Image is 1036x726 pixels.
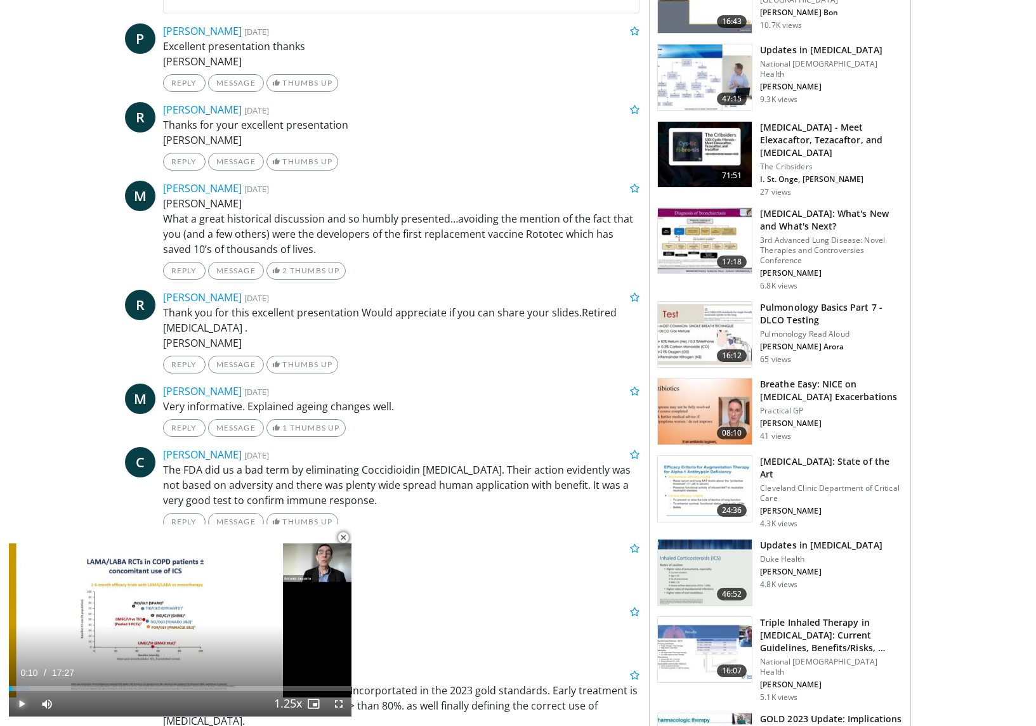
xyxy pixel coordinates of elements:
[163,356,206,373] a: Reply
[760,519,797,529] p: 4.3K views
[163,103,242,117] a: [PERSON_NAME]
[760,342,903,352] p: [PERSON_NAME] Arora
[760,207,903,233] h3: [MEDICAL_DATA]: What's New and What's Next?
[163,462,640,508] p: The FDA did us a bad term by eliminating Coccidioidin [MEDICAL_DATA]. Their action evidently was ...
[301,691,326,716] button: Enable picture-in-picture mode
[125,290,155,320] a: R
[760,567,882,577] p: [PERSON_NAME]
[760,162,903,172] p: The Cribsiders
[125,181,155,211] a: M
[244,386,269,398] small: [DATE]
[266,356,338,373] a: Thumbs Up
[760,554,882,564] p: Duke Health
[760,455,903,481] h3: [MEDICAL_DATA]: State of the Art
[760,44,903,56] h3: Updates in [MEDICAL_DATA]
[657,207,903,291] a: 17:18 [MEDICAL_DATA]: What's New and What's Next? 3rd Advanced Lung Disease: Novel Therapies and ...
[657,378,903,445] a: 08:10 Breathe Easy: NICE on [MEDICAL_DATA] Exacerbations Practical GP [PERSON_NAME] 41 views
[20,668,37,678] span: 0:10
[244,292,269,304] small: [DATE]
[125,384,155,414] a: M
[657,301,903,368] a: 16:12 Pulmonology Basics Part 7 - DLCO Testing Pulmonology Read Aloud [PERSON_NAME] Arora 65 views
[34,691,60,716] button: Mute
[760,692,797,703] p: 5.1K views
[760,616,903,654] h3: Triple Inhaled Therapy in [MEDICAL_DATA]: Current Guidelines, Benefits/Risks, …
[760,483,903,503] p: Cleveland Clinic Department of Critical Care
[760,235,903,266] p: 3rd Advanced Lung Disease: Novel Therapies and Controversies Conference
[208,419,264,437] a: Message
[760,281,797,291] p: 6.8K views
[717,169,747,182] span: 71:51
[760,378,903,403] h3: Breathe Easy: NICE on [MEDICAL_DATA] Exacerbations
[658,540,752,606] img: 37e91d14-f894-4a20-8b0a-f6b191dbadc8.150x105_q85_crop-smart_upscale.jpg
[657,455,903,529] a: 24:36 [MEDICAL_DATA]: State of the Art Cleveland Clinic Department of Critical Care [PERSON_NAME]...
[717,504,747,517] span: 24:36
[52,668,74,678] span: 17:27
[658,208,752,274] img: 8723abe7-f9a9-4f6c-9b26-6bd057632cd6.150x105_q85_crop-smart_upscale.jpg
[163,419,206,437] a: Reply
[282,423,287,432] span: 1
[717,349,747,362] span: 16:12
[717,588,747,600] span: 46:52
[760,268,903,278] p: [PERSON_NAME]
[331,524,356,551] button: Close
[244,450,269,461] small: [DATE]
[717,15,747,28] span: 16:43
[658,379,752,444] img: a041dd99-0cab-49d2-bdbf-e6148207b122.150x105_q85_crop-smart_upscale.jpg
[760,20,802,30] p: 10.7K views
[657,44,903,111] a: 47:15 Updates in [MEDICAL_DATA] National [DEMOGRAPHIC_DATA] Health [PERSON_NAME] 9.3K views
[244,183,269,195] small: [DATE]
[163,153,206,171] a: Reply
[658,302,752,368] img: 0db25d74-2213-47d7-86a3-434b73b89d09.150x105_q85_crop-smart_upscale.jpg
[717,256,747,268] span: 17:18
[657,616,903,703] a: 16:07 Triple Inhaled Therapy in [MEDICAL_DATA]: Current Guidelines, Benefits/Risks, … National [D...
[208,513,264,531] a: Message
[760,187,791,197] p: 27 views
[163,448,242,462] a: [PERSON_NAME]
[760,59,903,79] p: National [DEMOGRAPHIC_DATA] Health
[266,153,338,171] a: Thumbs Up
[208,74,264,92] a: Message
[125,447,155,477] span: C
[760,354,791,365] p: 65 views
[163,290,242,304] a: [PERSON_NAME]
[125,23,155,54] span: P
[658,617,752,683] img: 6bb9cfdb-2b48-46e4-9c5a-ad5f7e4466e5.150x105_q85_crop-smart_upscale.jpg
[760,329,903,339] p: Pulmonology Read Aloud
[163,262,206,280] a: Reply
[244,105,269,116] small: [DATE]
[163,117,640,148] p: Thanks for your excellent presentation [PERSON_NAME]
[326,691,351,716] button: Fullscreen
[208,262,264,280] a: Message
[282,266,287,275] span: 2
[760,580,797,590] p: 4.8K views
[266,419,346,437] a: 1 Thumbs Up
[163,196,640,257] p: [PERSON_NAME] What a great historical discussion and so humbly presented…avoiding the mention of ...
[163,305,640,351] p: Thank you for this excellent presentation Would appreciate if you can share your slides.Retired [...
[163,399,640,414] p: Very informative. Explained ageing changes well.
[658,122,752,188] img: b70a3f39-4b52-4eaa-b21b-60f6091b501e.150x105_q85_crop-smart_upscale.jpg
[760,431,791,441] p: 41 views
[717,427,747,439] span: 08:10
[275,691,301,716] button: Playback Rate
[760,506,903,516] p: [PERSON_NAME]
[125,102,155,133] a: R
[760,8,903,18] p: [PERSON_NAME] Bon
[208,153,264,171] a: Message
[163,619,640,635] p: Great presentation. Thanks!
[760,121,903,159] h3: [MEDICAL_DATA] - Meet Elexacaftor, Tezacaftor, and [MEDICAL_DATA]
[208,356,264,373] a: Message
[244,26,269,37] small: [DATE]
[760,539,882,552] h3: Updates in [MEDICAL_DATA]
[163,556,640,571] p: Nice lines on differential diagnosis .
[163,74,206,92] a: Reply
[717,93,747,105] span: 47:15
[658,456,752,522] img: c9c90a10-96c9-4e05-9938-0983f21b4484.150x105_q85_crop-smart_upscale.jpg
[760,680,903,690] p: [PERSON_NAME]
[163,39,640,69] p: Excellent presentation thanks [PERSON_NAME]
[760,82,903,92] p: [PERSON_NAME]
[163,513,206,531] a: Reply
[266,74,338,92] a: Thumbs Up
[9,524,351,717] video-js: Video Player
[163,384,242,398] a: [PERSON_NAME]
